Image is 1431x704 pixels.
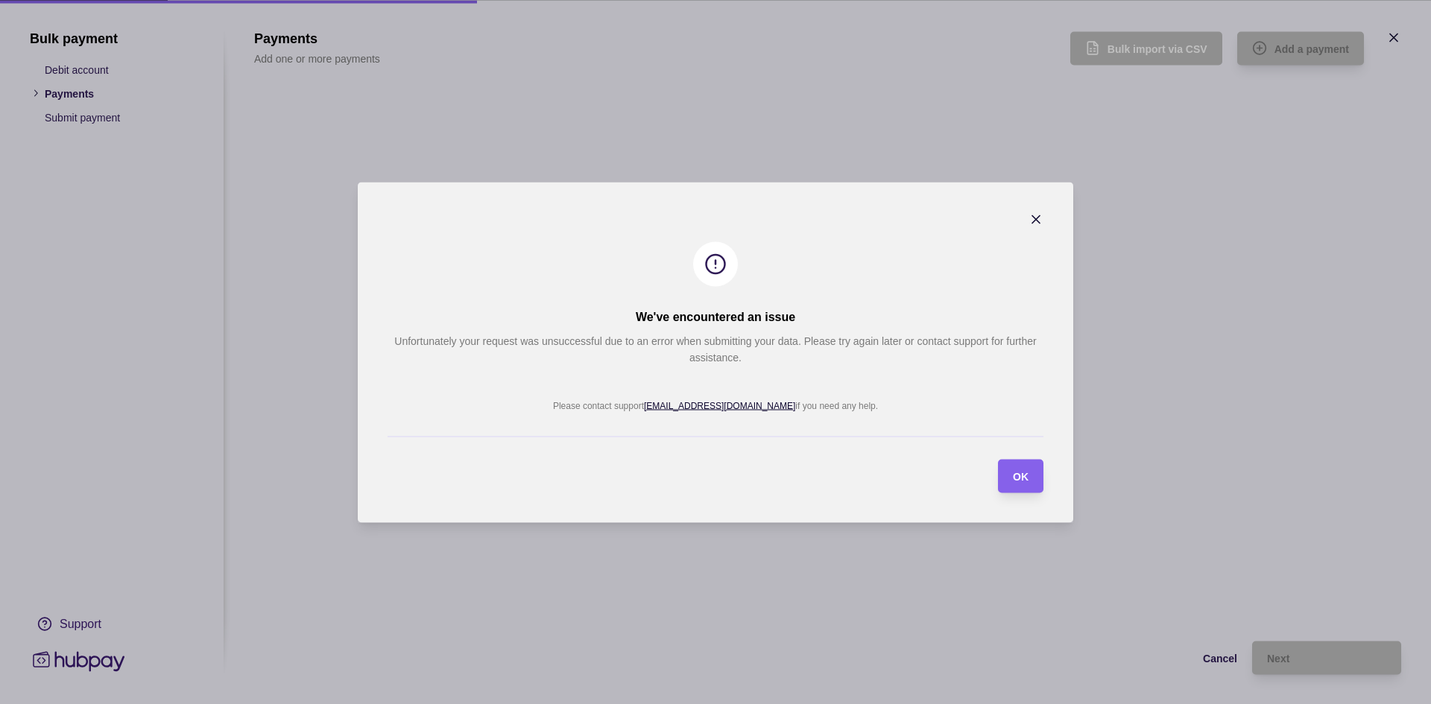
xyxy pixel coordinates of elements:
[636,308,795,325] h2: We've encountered an issue
[644,400,795,410] a: [EMAIL_ADDRESS][DOMAIN_NAME]
[388,332,1043,365] p: Unfortunately your request was unsuccessful due to an error when submitting your data. Please try...
[1013,471,1029,483] span: OK
[553,400,878,410] p: Please contact support if you need any help.
[998,459,1043,492] button: OK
